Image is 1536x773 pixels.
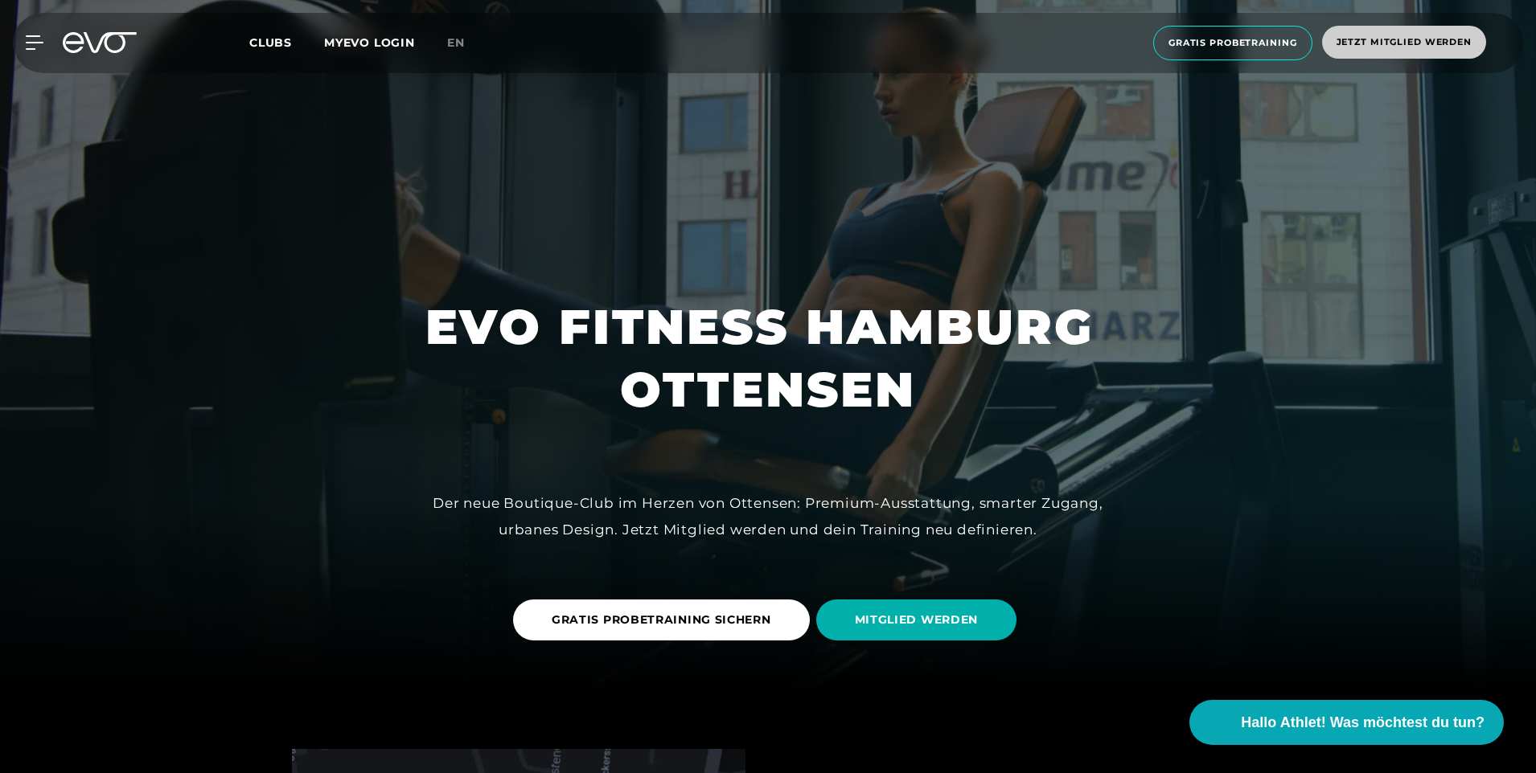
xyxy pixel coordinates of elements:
[855,611,979,628] span: MITGLIED WERDEN
[406,490,1130,542] div: Der neue Boutique-Club im Herzen von Ottensen: Premium-Ausstattung, smarter Zugang, urbanes Desig...
[249,35,324,50] a: Clubs
[1241,712,1485,734] span: Hallo Athlet! Was möchtest du tun?
[552,611,771,628] span: GRATIS PROBETRAINING SICHERN
[425,296,1111,421] h1: EVO FITNESS HAMBURG OTTENSEN
[249,35,292,50] span: Clubs
[513,587,816,652] a: GRATIS PROBETRAINING SICHERN
[1189,700,1504,745] button: Hallo Athlet! Was möchtest du tun?
[447,34,484,52] a: en
[1317,26,1491,60] a: Jetzt Mitglied werden
[816,587,1024,652] a: MITGLIED WERDEN
[1148,26,1317,60] a: Gratis Probetraining
[1168,36,1297,50] span: Gratis Probetraining
[447,35,465,50] span: en
[324,35,415,50] a: MYEVO LOGIN
[1337,35,1472,49] span: Jetzt Mitglied werden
